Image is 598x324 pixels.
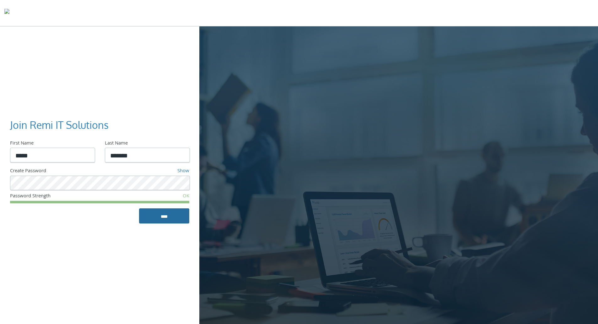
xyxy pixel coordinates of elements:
[177,167,189,175] a: Show
[10,140,94,148] div: First Name
[130,193,189,201] div: OK
[10,193,130,201] div: Password Strength
[105,140,189,148] div: Last Name
[10,167,125,176] div: Create Password
[10,118,184,132] h3: Join Remi IT Solutions
[4,7,9,19] img: todyl-logo-dark.svg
